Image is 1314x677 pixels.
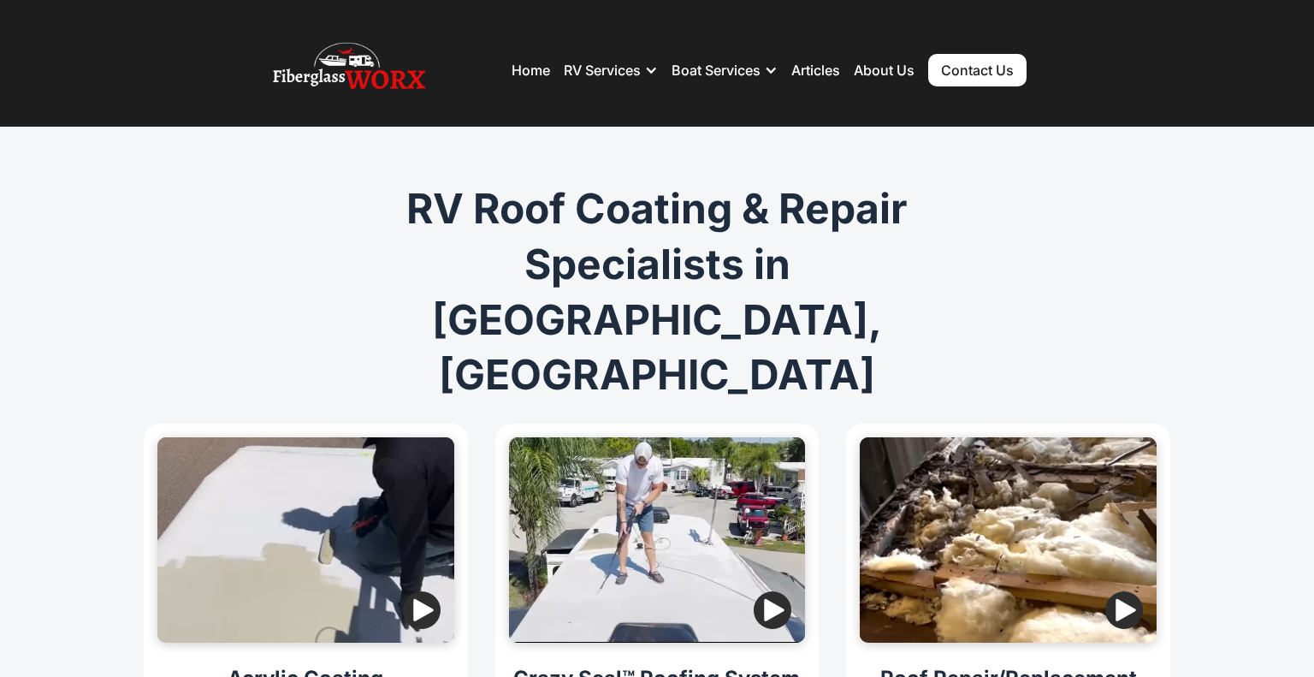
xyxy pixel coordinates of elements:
[928,54,1027,86] a: Contact Us
[854,62,914,79] a: About Us
[754,591,791,629] img: Play video
[512,62,550,79] a: Home
[273,36,425,104] img: Fiberglass WorX – RV Repair, RV Roof & RV Detailing
[564,62,641,79] div: RV Services
[1105,591,1143,629] img: Play video
[791,62,840,79] a: Articles
[328,181,985,403] h1: RV Roof Coating & Repair Specialists in [GEOGRAPHIC_DATA], [GEOGRAPHIC_DATA]
[564,45,658,96] div: RV Services
[403,591,441,629] img: Play video
[672,45,778,96] div: Boat Services
[672,62,761,79] div: Boat Services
